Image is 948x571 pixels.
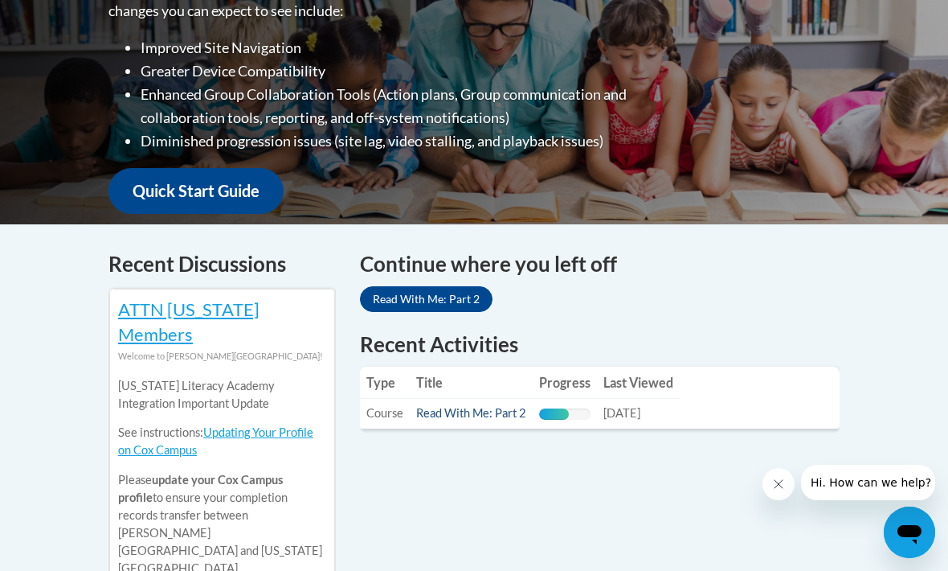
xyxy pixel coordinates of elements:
[533,367,597,399] th: Progress
[118,298,259,345] a: ATTN [US_STATE] Members
[108,249,336,280] h4: Recent Discussions
[141,83,691,129] li: Enhanced Group Collaboration Tools (Action plans, Group communication and collaboration tools, re...
[118,425,313,457] a: Updating Your Profile on Cox Campus
[603,406,640,420] span: [DATE]
[118,347,326,365] div: Welcome to [PERSON_NAME][GEOGRAPHIC_DATA]!
[539,409,569,420] div: Progress, %
[801,465,935,500] iframe: Message from company
[762,468,795,500] iframe: Close message
[141,36,691,60] li: Improved Site Navigation
[884,507,935,558] iframe: Button to launch messaging window
[597,367,680,399] th: Last Viewed
[360,249,840,280] h4: Continue where you left off
[360,286,492,312] a: Read With Me: Part 2
[366,406,403,420] span: Course
[360,330,840,359] h1: Recent Activities
[416,406,526,420] a: Read With Me: Part 2
[118,377,326,413] p: [US_STATE] Literacy Academy Integration Important Update
[108,168,284,214] a: Quick Start Guide
[118,473,283,504] b: update your Cox Campus profile
[118,424,326,459] p: See instructions:
[360,367,410,399] th: Type
[141,60,691,83] li: Greater Device Compatibility
[141,129,691,153] li: Diminished progression issues (site lag, video stalling, and playback issues)
[410,367,533,399] th: Title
